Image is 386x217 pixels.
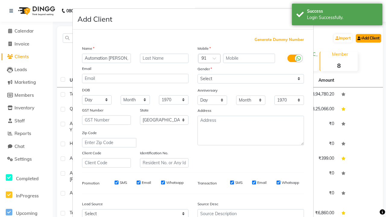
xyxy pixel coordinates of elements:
label: Promotion [82,181,100,186]
label: Identification No. [140,150,168,156]
label: Address [198,108,211,113]
h4: Add Client [78,14,112,24]
label: Mobile [198,46,211,51]
label: Whatsapp [166,180,184,185]
div: Success [307,8,378,14]
label: Whatsapp [282,180,299,185]
label: SMS [235,180,242,185]
label: GST Number [82,108,103,113]
span: Generate Dummy Number [255,37,304,43]
label: Lead Source [82,201,103,207]
label: SMS [120,180,127,185]
div: Login Successfully. [307,14,378,21]
label: Gender [198,66,212,72]
input: Enter Zip Code [82,138,136,147]
input: Last Name [140,54,189,63]
label: Email [82,66,91,71]
label: Email [257,180,267,185]
label: Zip Code [82,130,97,136]
label: Transaction [198,181,217,186]
label: DOB [82,87,90,93]
label: State [140,108,149,113]
input: Email [82,74,188,83]
input: Mobile [223,54,275,63]
input: GST Number [82,115,131,125]
input: First Name [82,54,131,63]
label: Client Code [82,150,101,156]
input: Resident No. or Any Id [140,158,189,168]
label: Email [142,180,151,185]
label: Name [82,46,94,51]
input: Client Code [82,158,131,168]
label: Anniversary [198,88,217,93]
label: Source Desc [198,201,218,207]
